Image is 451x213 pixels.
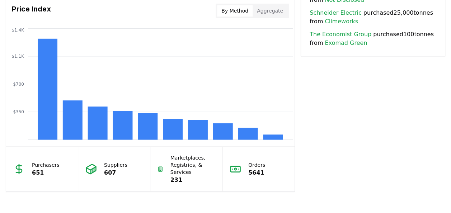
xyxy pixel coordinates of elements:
[11,54,24,59] tspan: $1.1K
[310,30,371,39] a: The Economist Group
[11,27,24,32] tspan: $1.4K
[253,5,287,16] button: Aggregate
[217,5,253,16] button: By Method
[325,17,358,26] a: Climeworks
[13,109,24,114] tspan: $350
[310,9,436,26] span: purchased 25,000 tonnes from
[13,81,24,86] tspan: $700
[104,161,127,168] p: Suppliers
[170,175,215,184] p: 231
[12,4,51,18] h3: Price Index
[170,154,215,175] p: Marketplaces, Registries, & Services
[32,168,60,177] p: 651
[310,30,436,47] span: purchased 100 tonnes from
[248,168,265,177] p: 5641
[32,161,60,168] p: Purchasers
[104,168,127,177] p: 607
[248,161,265,168] p: Orders
[325,39,367,47] a: Exomad Green
[310,9,361,17] a: Schneider Electric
